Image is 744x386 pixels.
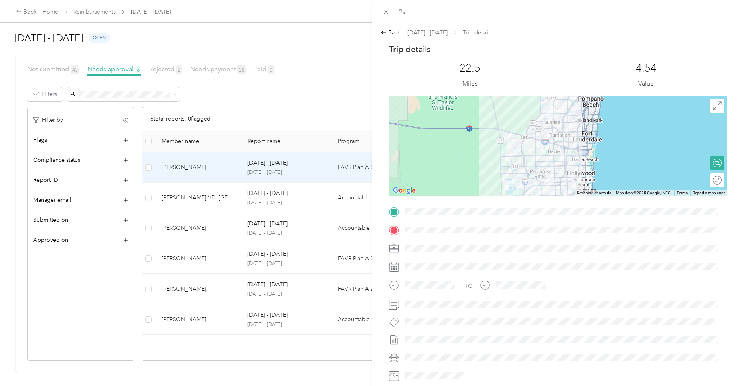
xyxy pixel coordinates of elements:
[381,28,401,37] div: Back
[391,185,418,196] a: Open this area in Google Maps (opens a new window)
[677,191,688,195] a: Terms (opens in new tab)
[577,190,611,196] button: Keyboard shortcuts
[636,62,657,75] p: 4.54
[407,28,448,37] span: [DATE] - [DATE]
[389,44,430,55] p: Trip details
[699,341,744,386] iframe: Everlance-gr Chat Button Frame
[616,191,672,195] span: Map data ©2025 Google, INEGI
[463,28,490,37] span: Trip detail
[638,79,654,89] p: Value
[462,79,478,89] p: Miles
[465,282,473,290] div: TO
[460,62,480,75] p: 22.5
[693,191,725,195] a: Report a map error
[391,185,418,196] img: Google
